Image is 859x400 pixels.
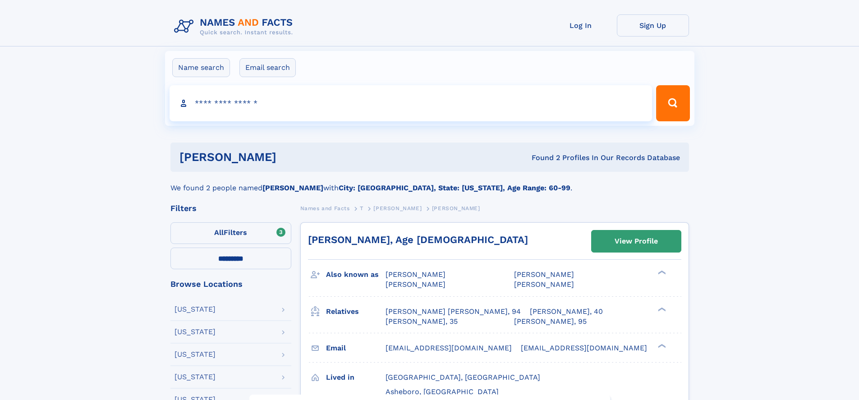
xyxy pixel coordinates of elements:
[521,344,647,352] span: [EMAIL_ADDRESS][DOMAIN_NAME]
[530,307,603,317] a: [PERSON_NAME], 40
[615,231,658,252] div: View Profile
[170,14,300,39] img: Logo Names and Facts
[386,280,446,289] span: [PERSON_NAME]
[432,205,480,211] span: [PERSON_NAME]
[326,370,386,385] h3: Lived in
[404,153,680,163] div: Found 2 Profiles In Our Records Database
[656,306,666,312] div: ❯
[373,202,422,214] a: [PERSON_NAME]
[326,340,386,356] h3: Email
[326,304,386,319] h3: Relatives
[170,204,291,212] div: Filters
[300,202,350,214] a: Names and Facts
[326,267,386,282] h3: Also known as
[308,234,528,245] a: [PERSON_NAME], Age [DEMOGRAPHIC_DATA]
[656,270,666,276] div: ❯
[386,317,458,326] a: [PERSON_NAME], 35
[386,270,446,279] span: [PERSON_NAME]
[656,343,666,349] div: ❯
[514,280,574,289] span: [PERSON_NAME]
[360,205,363,211] span: T
[175,306,216,313] div: [US_STATE]
[175,328,216,336] div: [US_STATE]
[214,228,224,237] span: All
[373,205,422,211] span: [PERSON_NAME]
[617,14,689,37] a: Sign Up
[170,280,291,288] div: Browse Locations
[175,351,216,358] div: [US_STATE]
[170,222,291,244] label: Filters
[170,85,652,121] input: search input
[514,317,587,326] a: [PERSON_NAME], 95
[179,152,404,163] h1: [PERSON_NAME]
[360,202,363,214] a: T
[592,230,681,252] a: View Profile
[386,373,540,382] span: [GEOGRAPHIC_DATA], [GEOGRAPHIC_DATA]
[386,344,512,352] span: [EMAIL_ADDRESS][DOMAIN_NAME]
[239,58,296,77] label: Email search
[386,307,521,317] a: [PERSON_NAME] [PERSON_NAME], 94
[339,184,570,192] b: City: [GEOGRAPHIC_DATA], State: [US_STATE], Age Range: 60-99
[386,387,499,396] span: Asheboro, [GEOGRAPHIC_DATA]
[545,14,617,37] a: Log In
[262,184,323,192] b: [PERSON_NAME]
[175,373,216,381] div: [US_STATE]
[172,58,230,77] label: Name search
[170,172,689,193] div: We found 2 people named with .
[656,85,689,121] button: Search Button
[514,270,574,279] span: [PERSON_NAME]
